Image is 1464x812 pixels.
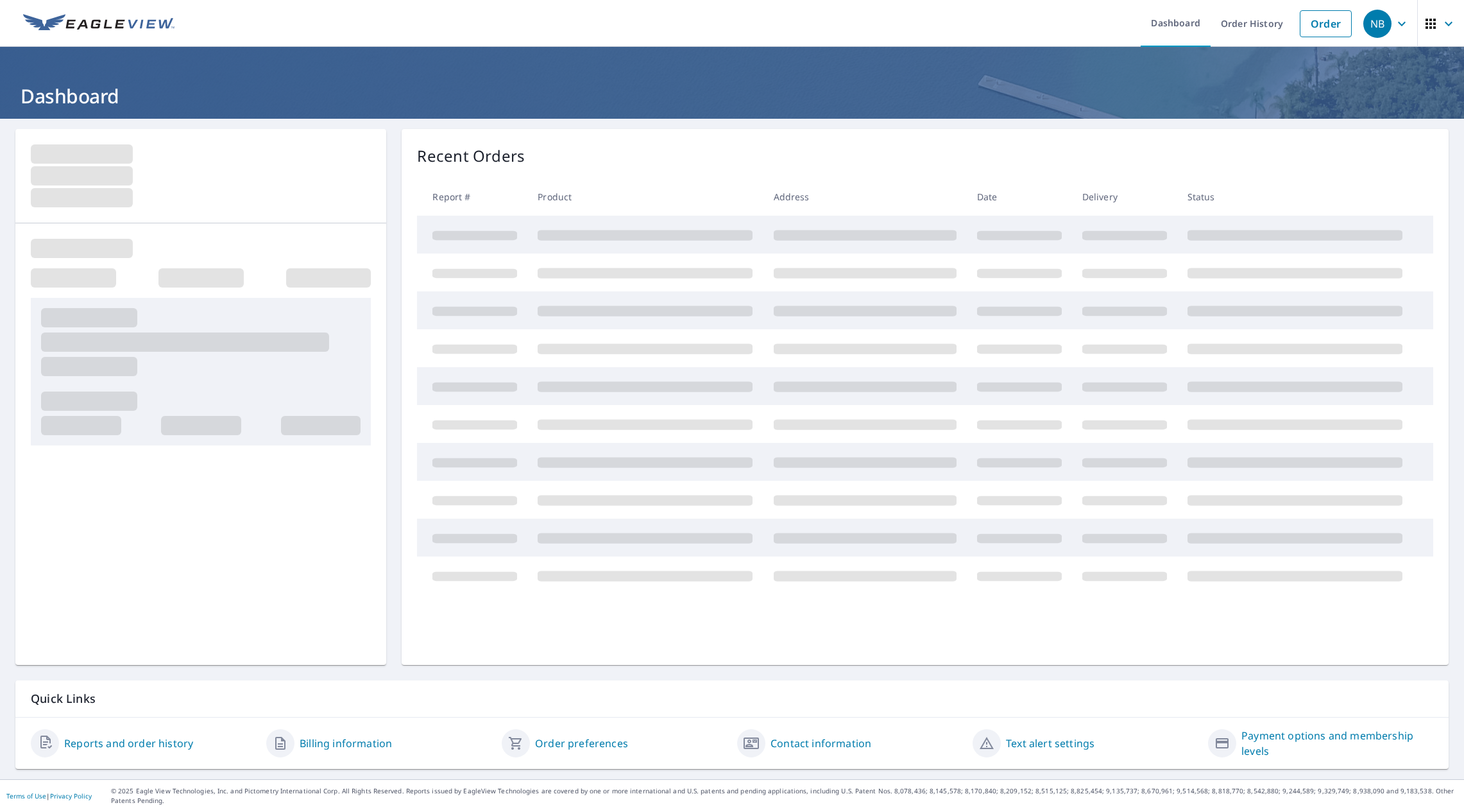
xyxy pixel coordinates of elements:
[23,14,174,33] img: EV Logo
[527,178,763,216] th: Product
[1006,736,1094,751] a: Text alert settings
[417,144,525,168] p: Recent Orders
[15,83,1449,109] h1: Dashboard
[417,178,527,216] th: Report #
[770,736,871,751] a: Contact information
[6,792,92,800] p: |
[763,178,967,216] th: Address
[967,178,1072,216] th: Date
[31,691,1433,707] p: Quick Links
[535,736,628,751] a: Order preferences
[111,786,1458,806] p: © 2025 Eagle View Technologies, Inc. and Pictometry International Corp. All Rights Reserved. Repo...
[1363,10,1392,38] div: NB
[50,791,92,800] a: Privacy Policy
[6,791,46,800] a: Terms of Use
[300,736,392,751] a: Billing information
[1241,728,1433,759] a: Payment options and membership levels
[1072,178,1177,216] th: Delivery
[1300,10,1352,37] a: Order
[1177,178,1413,216] th: Status
[64,736,193,751] a: Reports and order history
